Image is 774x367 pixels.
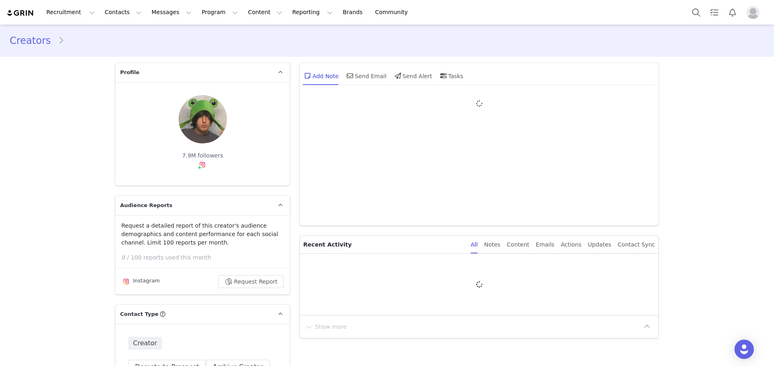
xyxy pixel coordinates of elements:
[484,236,500,254] div: Notes
[345,66,387,85] div: Send Email
[742,6,768,19] button: Profile
[370,3,416,21] a: Community
[199,162,206,168] img: instagram.svg
[588,236,611,254] div: Updates
[122,253,290,262] p: 0 / 100 reports used this month
[10,33,58,48] a: Creators
[6,9,35,17] img: grin logo
[120,68,139,77] span: Profile
[705,3,723,21] a: Tasks
[507,236,529,254] div: Content
[724,3,741,21] button: Notifications
[393,66,432,85] div: Send Alert
[121,222,284,247] p: Request a detailed report of this creator's audience demographics and content performance for eac...
[439,66,464,85] div: Tasks
[734,340,754,359] div: Open Intercom Messenger
[561,236,581,254] div: Actions
[536,236,554,254] div: Emails
[42,3,100,21] button: Recruitment
[120,310,158,318] span: Contact Type
[687,3,705,21] button: Search
[338,3,370,21] a: Brands
[121,277,160,286] div: Instagram
[747,6,759,19] img: placeholder-profile.jpg
[303,66,339,85] div: Add Note
[303,236,464,253] p: Recent Activity
[287,3,337,21] button: Reporting
[179,95,227,143] img: 84cd624a-42ee-4a23-999a-a0831516c7ce.jpg
[218,275,284,288] button: Request Report
[182,151,223,160] div: 7.9M followers
[128,337,162,350] span: Creator
[100,3,146,21] button: Contacts
[305,320,347,333] button: Show more
[243,3,287,21] button: Content
[123,278,129,285] img: instagram.svg
[120,201,173,209] span: Audience Reports
[618,236,655,254] div: Contact Sync
[197,3,243,21] button: Program
[471,236,478,254] div: All
[147,3,196,21] button: Messages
